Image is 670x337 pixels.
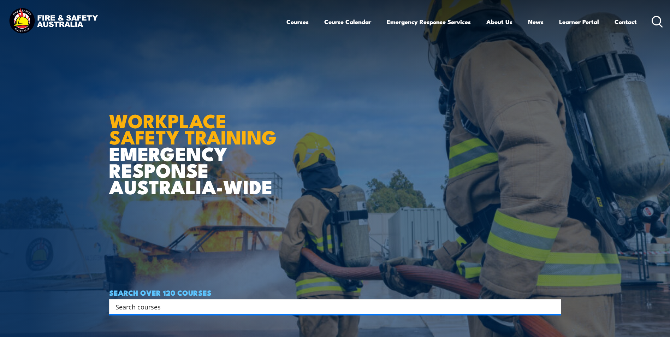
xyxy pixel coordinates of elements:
button: Search magnifier button [549,302,559,312]
a: Emergency Response Services [387,12,471,31]
h1: EMERGENCY RESPONSE AUSTRALIA-WIDE [109,94,282,195]
a: News [528,12,544,31]
a: Learner Portal [559,12,599,31]
a: About Us [486,12,512,31]
h4: SEARCH OVER 120 COURSES [109,289,561,296]
a: Course Calendar [324,12,371,31]
a: Contact [615,12,637,31]
input: Search input [115,301,546,312]
a: Courses [286,12,309,31]
form: Search form [117,302,547,312]
strong: WORKPLACE SAFETY TRAINING [109,105,277,151]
